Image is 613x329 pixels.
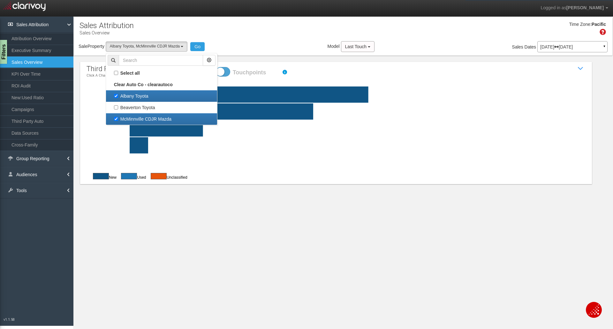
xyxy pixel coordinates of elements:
span: Albany Toyota, McMinnville CDJR Mazda [110,44,180,49]
h1: Sales Attribution [79,21,134,30]
div: Unclassified [148,173,187,180]
button: New [93,173,109,179]
a: Logged in as[PERSON_NAME] [536,0,613,16]
span: Logged in as [541,5,566,10]
span: [PERSON_NAME] [566,5,604,10]
div: Pacific [592,21,606,28]
a: Select all [106,67,217,79]
span: third party auto [87,65,137,73]
rect: CarGurus|10|12|0 [102,103,601,120]
i: Show / Hide Sales Attribution Chart [576,64,586,73]
input: Search [119,55,203,66]
a: McMinnville CDJR Mazda [106,113,217,125]
label: Albany Toyota [108,92,216,100]
a: Albany Toyota [106,90,217,102]
div: Time Zone: [567,21,592,28]
label: Touchpoints [233,69,277,77]
p: Click a channel to view details [87,74,138,78]
a: ▼ [602,43,607,53]
button: Used [151,173,167,179]
div: Used [118,173,146,180]
button: Albany Toyota, McMinnville CDJR Mazda [106,41,188,51]
button: Last Touch [341,41,375,52]
a: Clear Auto Co - clearautoco [106,79,217,90]
button: Used [121,173,137,179]
span: Dates [525,44,536,49]
rect: Autotrader/KBB|13|9|0 [102,86,601,103]
span: Sales [512,44,523,49]
a: Beaverton Toyota [106,102,217,113]
rect: KBB Instant Cash Offer|1|1|0 [102,137,601,153]
rect: Cars.com|4|0|0 [102,120,601,137]
button: Go [190,42,205,51]
label: Select all [108,69,216,77]
div: New [90,173,117,180]
b: Clear Auto Co - clearautoco [114,82,173,87]
span: Last Touch [345,44,367,49]
label: Beaverton Toyota [108,103,216,112]
p: [DATE] [DATE] [540,45,605,49]
p: Sales Overview [79,28,134,36]
input: Select all [114,71,118,75]
label: McMinnville CDJR Mazda [108,115,216,123]
span: Sale [79,44,87,49]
